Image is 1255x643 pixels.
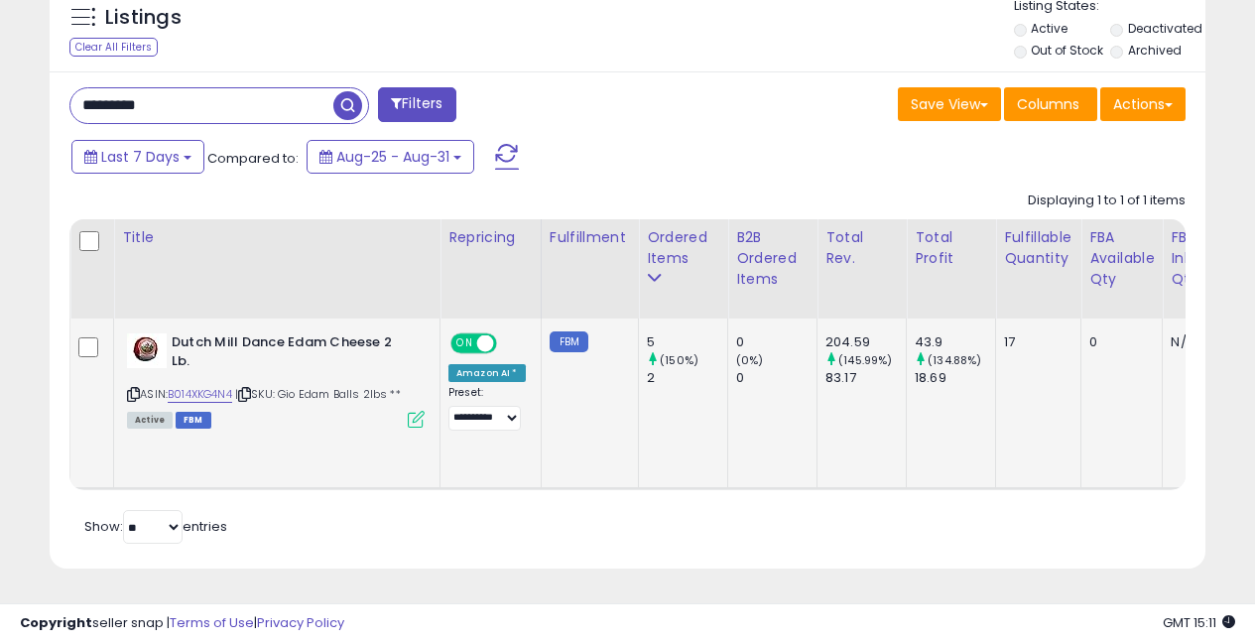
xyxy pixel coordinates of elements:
[122,227,432,248] div: Title
[378,87,455,122] button: Filters
[448,364,526,382] div: Amazon AI *
[550,227,630,248] div: Fulfillment
[915,333,995,351] div: 43.9
[898,87,1001,121] button: Save View
[1163,613,1235,632] span: 2025-09-8 15:11 GMT
[127,333,425,426] div: ASIN:
[660,352,698,368] small: (150%)
[101,147,180,167] span: Last 7 Days
[452,335,477,352] span: ON
[257,613,344,632] a: Privacy Policy
[127,333,167,368] img: 51FfmbEQ2SL._SL40_.jpg
[1128,20,1202,37] label: Deactivated
[1089,333,1147,351] div: 0
[1031,42,1103,59] label: Out of Stock
[1171,333,1223,351] div: N/A
[736,333,816,351] div: 0
[127,412,173,429] span: All listings currently available for purchase on Amazon
[307,140,474,174] button: Aug-25 - Aug-31
[1100,87,1186,121] button: Actions
[647,227,719,269] div: Ordered Items
[168,386,232,403] a: B014XKG4N4
[647,369,727,387] div: 2
[336,147,449,167] span: Aug-25 - Aug-31
[1171,227,1230,290] div: FBA inbound Qty
[915,227,987,269] div: Total Profit
[736,227,809,290] div: B2B Ordered Items
[550,331,588,352] small: FBM
[84,517,227,536] span: Show: entries
[1004,87,1097,121] button: Columns
[69,38,158,57] div: Clear All Filters
[172,333,413,375] b: Dutch Mill Dance Edam Cheese 2 Lb.
[1031,20,1067,37] label: Active
[71,140,204,174] button: Last 7 Days
[170,613,254,632] a: Terms of Use
[448,386,526,431] div: Preset:
[825,333,906,351] div: 204.59
[928,352,981,368] small: (134.88%)
[1017,94,1079,114] span: Columns
[235,386,401,402] span: | SKU: Gio Edam Balls 2lbs **
[825,227,898,269] div: Total Rev.
[448,227,533,248] div: Repricing
[1028,192,1186,210] div: Displaying 1 to 1 of 1 items
[20,613,92,632] strong: Copyright
[1128,42,1182,59] label: Archived
[825,369,906,387] div: 83.17
[1089,227,1154,290] div: FBA Available Qty
[207,149,299,168] span: Compared to:
[494,335,526,352] span: OFF
[176,412,211,429] span: FBM
[1004,333,1066,351] div: 17
[1004,227,1072,269] div: Fulfillable Quantity
[838,352,892,368] small: (145.99%)
[105,4,182,32] h5: Listings
[20,614,344,633] div: seller snap | |
[647,333,727,351] div: 5
[736,369,816,387] div: 0
[915,369,995,387] div: 18.69
[736,352,764,368] small: (0%)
